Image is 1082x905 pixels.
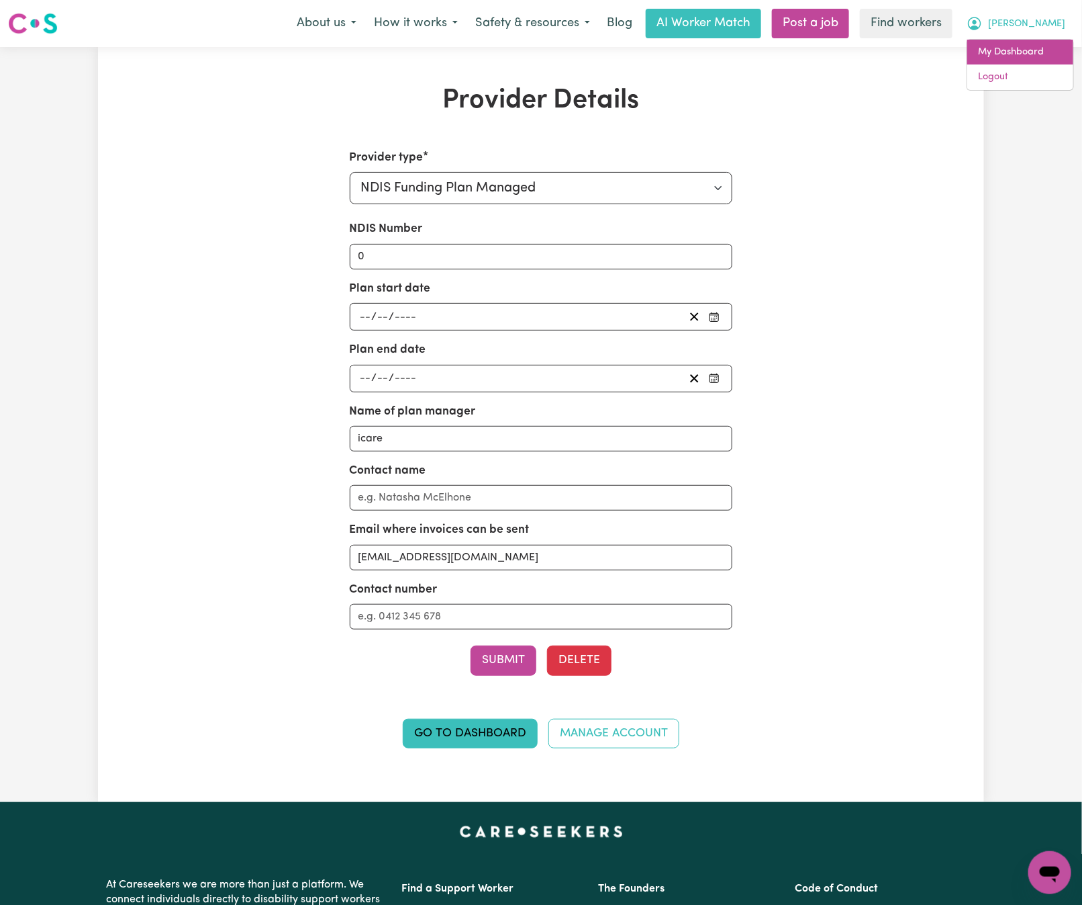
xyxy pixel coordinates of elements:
[288,9,365,38] button: About us
[466,9,599,38] button: Safety & resources
[967,39,1074,91] div: My Account
[395,370,417,388] input: ----
[599,9,640,38] a: Blog
[350,485,733,511] input: e.g. Natasha McElhone
[350,403,476,421] label: Name of plan manager
[372,311,377,323] span: /
[705,308,724,326] button: Pick your plan start date
[377,370,389,388] input: --
[471,646,536,675] button: Submit
[350,341,426,359] label: Plan end date
[350,220,423,238] label: NDIS Number
[8,11,58,36] img: Careseekers logo
[684,308,705,326] button: Clear plan start date
[350,244,733,269] input: Enter your NDIS number
[254,85,828,117] h1: Provider Details
[958,9,1074,38] button: My Account
[365,9,466,38] button: How it works
[360,308,372,326] input: --
[350,521,530,539] label: Email where invoices can be sent
[372,372,377,384] span: /
[684,370,705,388] button: Clear plan end date
[350,545,733,570] input: e.g. nat.mc@myplanmanager.com.au
[598,884,665,894] a: The Founders
[795,884,879,894] a: Code of Conduct
[705,370,724,388] button: Pick your plan end date
[350,280,431,298] label: Plan start date
[646,9,761,38] a: AI Worker Match
[460,826,623,837] a: Careseekers home page
[967,64,1073,90] a: Logout
[860,9,952,38] a: Find workers
[8,8,58,39] a: Careseekers logo
[967,40,1073,65] a: My Dashboard
[350,604,733,630] input: e.g. 0412 345 678
[772,9,849,38] a: Post a job
[350,581,438,599] label: Contact number
[1028,851,1071,894] iframe: Button to launch messaging window
[548,719,679,748] a: Manage Account
[389,372,395,384] span: /
[350,426,733,451] input: e.g. MyPlanManager Pty. Ltd.
[377,308,389,326] input: --
[403,719,538,748] a: Go to Dashboard
[395,308,417,326] input: ----
[389,311,395,323] span: /
[547,646,611,675] button: Delete
[350,149,424,167] label: Provider type
[360,370,372,388] input: --
[988,17,1065,32] span: [PERSON_NAME]
[350,462,426,480] label: Contact name
[401,884,513,894] a: Find a Support Worker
